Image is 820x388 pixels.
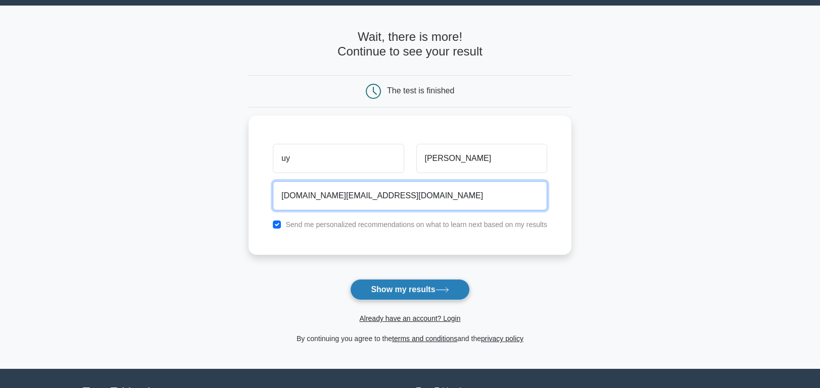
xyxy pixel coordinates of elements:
label: Send me personalized recommendations on what to learn next based on my results [285,220,547,229]
button: Show my results [350,279,469,300]
input: Email [273,181,547,210]
a: Already have an account? Login [359,314,460,322]
input: Last name [416,144,547,173]
div: The test is finished [387,86,454,95]
a: terms and conditions [392,335,457,343]
div: By continuing you agree to the and the [243,332,577,345]
input: First name [273,144,404,173]
a: privacy policy [481,335,523,343]
h4: Wait, there is more! Continue to see your result [249,30,571,59]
